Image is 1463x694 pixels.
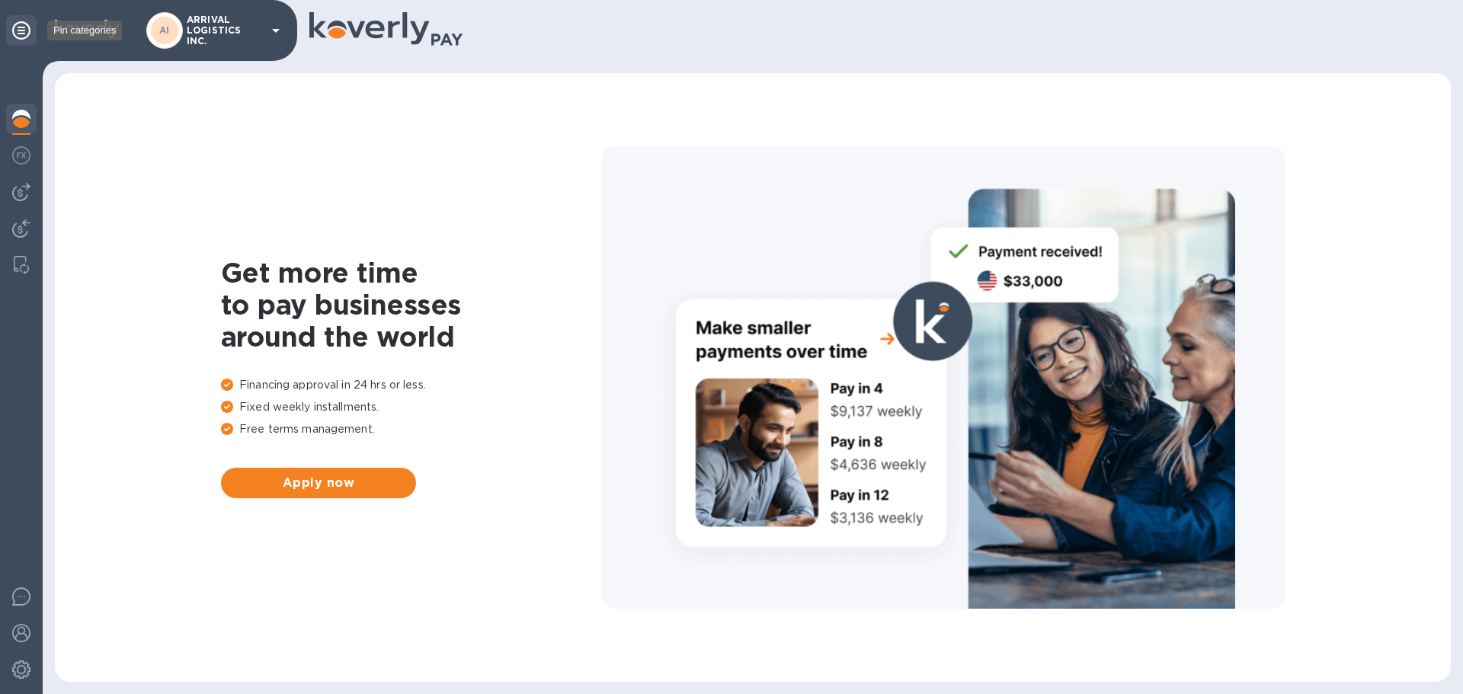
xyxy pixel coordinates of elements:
[55,20,119,38] img: Logo
[187,14,263,46] p: ARRIVAL LOGISTICS INC.
[221,468,416,498] button: Apply now
[159,24,170,36] b: AI
[221,421,602,437] p: Free terms management.
[221,399,602,415] p: Fixed weekly installments.
[233,474,404,492] span: Apply now
[12,146,30,165] img: Foreign exchange
[221,257,602,353] h1: Get more time to pay businesses around the world
[221,377,602,393] p: Financing approval in 24 hrs or less.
